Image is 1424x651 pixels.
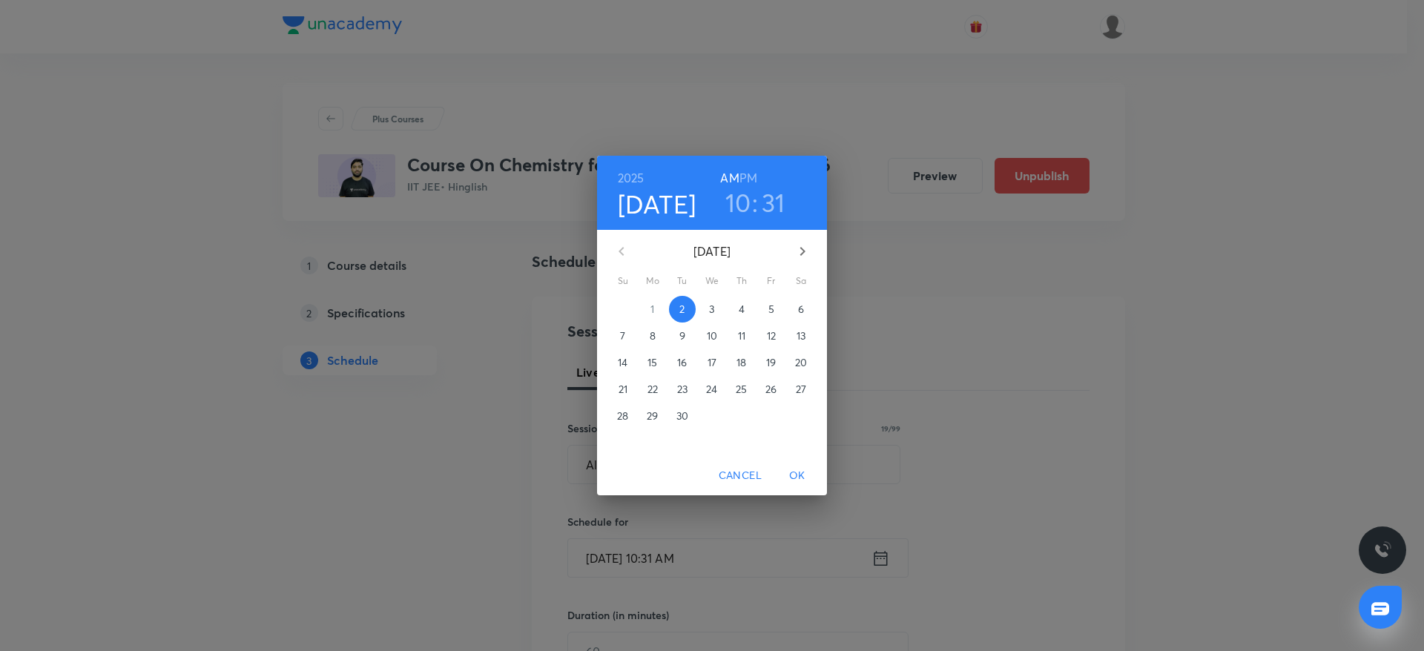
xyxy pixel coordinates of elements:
[779,466,815,485] span: OK
[725,187,751,218] button: 10
[619,382,627,397] p: 21
[677,382,688,397] p: 23
[788,274,814,288] span: Sa
[699,349,725,376] button: 17
[669,274,696,288] span: Tu
[752,187,758,218] h3: :
[679,328,685,343] p: 9
[610,403,636,429] button: 28
[765,382,777,397] p: 26
[788,296,814,323] button: 6
[699,296,725,323] button: 3
[618,355,627,370] p: 14
[788,349,814,376] button: 20
[762,187,785,218] button: 31
[798,302,804,317] p: 6
[669,376,696,403] button: 23
[639,403,666,429] button: 29
[618,168,645,188] button: 2025
[728,274,755,288] span: Th
[736,355,746,370] p: 18
[774,462,821,489] button: OK
[728,349,755,376] button: 18
[739,302,745,317] p: 4
[639,323,666,349] button: 8
[728,296,755,323] button: 4
[639,376,666,403] button: 22
[796,382,806,397] p: 27
[719,466,762,485] span: Cancel
[669,349,696,376] button: 16
[610,323,636,349] button: 7
[669,403,696,429] button: 30
[618,188,696,219] button: [DATE]
[647,355,657,370] p: 15
[767,328,776,343] p: 12
[699,323,725,349] button: 10
[707,328,717,343] p: 10
[766,355,776,370] p: 19
[699,376,725,403] button: 24
[650,328,656,343] p: 8
[639,242,785,260] p: [DATE]
[677,355,687,370] p: 16
[610,349,636,376] button: 14
[788,323,814,349] button: 13
[758,323,785,349] button: 12
[738,328,745,343] p: 11
[709,302,714,317] p: 3
[639,274,666,288] span: Mo
[758,274,785,288] span: Fr
[758,296,785,323] button: 5
[795,355,807,370] p: 20
[713,462,768,489] button: Cancel
[720,168,739,188] button: AM
[797,328,805,343] p: 13
[647,409,658,423] p: 29
[758,376,785,403] button: 26
[708,355,716,370] p: 17
[679,302,685,317] p: 2
[768,302,774,317] p: 5
[620,328,625,343] p: 7
[758,349,785,376] button: 19
[647,382,658,397] p: 22
[706,382,717,397] p: 24
[639,349,666,376] button: 15
[610,274,636,288] span: Su
[739,168,757,188] button: PM
[736,382,747,397] p: 25
[617,409,628,423] p: 28
[788,376,814,403] button: 27
[699,274,725,288] span: We
[728,323,755,349] button: 11
[676,409,688,423] p: 30
[669,296,696,323] button: 2
[728,376,755,403] button: 25
[669,323,696,349] button: 9
[610,376,636,403] button: 21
